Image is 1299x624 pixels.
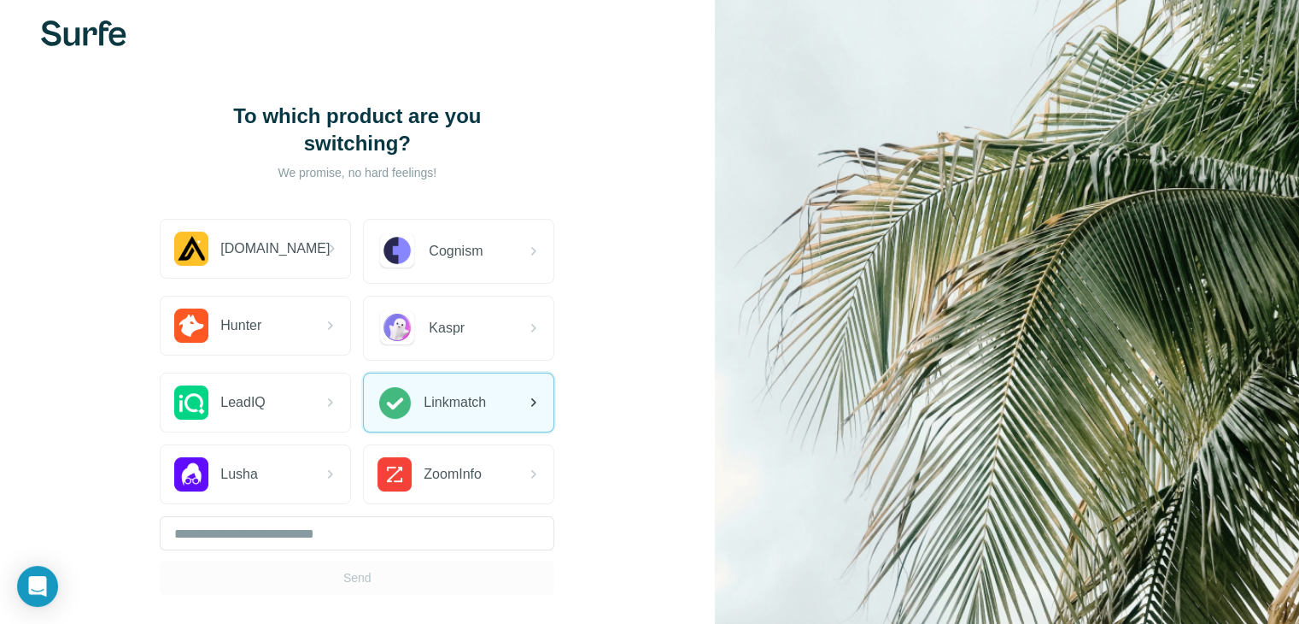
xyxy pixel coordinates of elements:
span: Cognism [429,241,483,262]
img: Cognism Logo [377,232,417,271]
span: [DOMAIN_NAME] [220,238,330,259]
img: Kaspr Logo [377,309,417,348]
img: ZoomInfo Logo [377,457,412,492]
img: Hunter.io Logo [174,309,208,343]
h1: To which product are you switching? [186,103,528,157]
img: Surfe's logo [41,21,126,46]
span: Hunter [220,315,261,336]
span: ZoomInfo [424,464,482,485]
img: Lusha Logo [174,457,208,492]
p: We promise, no hard feelings! [186,164,528,181]
img: Apollo.io Logo [174,232,208,266]
img: Linkmatch Logo [377,386,412,420]
img: LeadIQ Logo [174,386,208,420]
span: Lusha [220,464,258,485]
span: LeadIQ [220,392,265,413]
div: Open Intercom Messenger [17,566,58,607]
span: Linkmatch [424,392,486,413]
span: Kaspr [429,318,465,338]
